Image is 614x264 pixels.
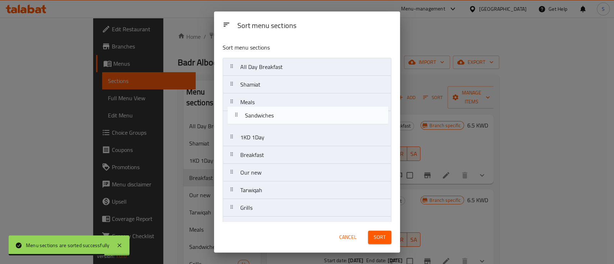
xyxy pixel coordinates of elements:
[339,233,356,242] span: Cancel
[374,233,386,242] span: Sort
[223,43,356,52] p: Sort menu sections
[234,18,394,34] div: Sort menu sections
[368,231,391,244] button: Sort
[336,231,359,244] button: Cancel
[26,241,109,249] div: Menu sections are sorted successfully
